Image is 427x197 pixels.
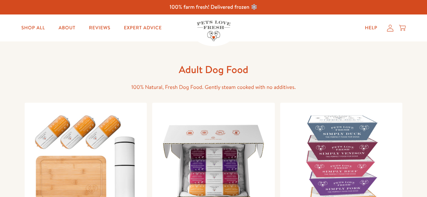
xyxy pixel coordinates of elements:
a: Expert Advice [118,21,167,35]
a: About [53,21,81,35]
span: 100% Natural, Fresh Dog Food. Gently steam cooked with no additives. [131,84,296,91]
a: Help [359,21,383,35]
a: Reviews [84,21,116,35]
h1: Adult Dog Food [106,63,322,76]
a: Shop All [16,21,50,35]
img: Pets Love Fresh [197,21,231,41]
